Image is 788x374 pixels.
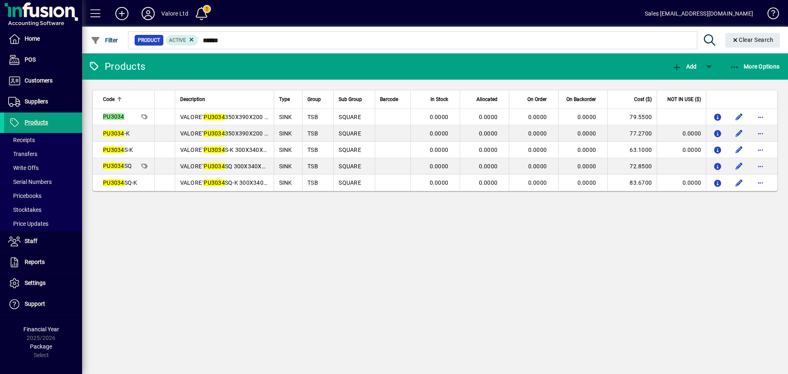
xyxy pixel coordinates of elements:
span: Reports [25,259,45,265]
span: SINK [279,163,292,170]
button: Filter [89,33,120,48]
a: Staff [4,231,82,252]
span: On Order [527,95,547,104]
button: Clear [725,33,780,48]
span: 0.0000 [479,163,498,170]
span: Pricebooks [8,193,41,199]
a: Stocktakes [4,203,82,217]
span: S-K [103,147,133,153]
td: 0.0000 [657,142,706,158]
div: Code [103,95,149,104]
span: More Options [730,63,780,70]
span: 0.0000 [479,130,498,137]
em: PU3034 [103,163,124,169]
span: Price Updates [8,220,48,227]
span: 0.0000 [577,130,596,137]
span: Serial Numbers [8,179,52,185]
mat-chip: Activation Status: Active [166,35,199,46]
em: PU3034 [204,147,225,153]
div: Barcode [380,95,405,104]
div: On Backorder [564,95,603,104]
span: On Backorder [566,95,596,104]
span: 0.0000 [577,114,596,120]
a: Reports [4,252,82,273]
div: Products [88,60,145,73]
span: Staff [25,238,37,244]
span: 0.0000 [430,130,449,137]
span: Cost ($) [634,95,652,104]
em: PU3034 [204,179,225,186]
span: SQUARE [339,147,361,153]
span: POS [25,56,36,63]
span: 0.0000 [430,179,449,186]
span: VALORE` SQ 300X340X200 UM SINK =0.052M3 [180,163,325,170]
a: Knowledge Base [761,2,778,28]
div: Sub Group [339,95,370,104]
span: Settings [25,280,46,286]
span: 0.0000 [479,147,498,153]
span: SINK [279,130,292,137]
span: NOT IN USE ($) [667,95,701,104]
span: Write Offs [8,165,39,171]
span: SINK [279,147,292,153]
span: Clear Search [732,37,774,43]
td: 77.2700 [607,125,657,142]
a: Transfers [4,147,82,161]
button: Edit [733,127,746,140]
span: 0.0000 [577,179,596,186]
span: Stocktakes [8,207,41,213]
span: Allocated [476,95,497,104]
span: TSB [307,114,318,120]
span: Suppliers [25,98,48,105]
em: PU3034 [204,130,225,137]
span: Customers [25,77,53,84]
span: Product [138,36,160,44]
button: More options [754,143,767,156]
button: Add [109,6,135,21]
div: Sales [EMAIL_ADDRESS][DOMAIN_NAME] [645,7,753,20]
td: 63.1000 [607,142,657,158]
span: SQUARE [339,130,361,137]
span: Financial Year [23,326,59,333]
span: Add [672,63,696,70]
span: Support [25,301,45,307]
span: 0.0000 [577,147,596,153]
span: Receipts [8,137,35,143]
td: 0.0000 [657,174,706,191]
span: Code [103,95,115,104]
span: SQUARE [339,114,361,120]
span: Barcode [380,95,398,104]
span: 0.0000 [528,114,547,120]
a: Suppliers [4,92,82,112]
button: More options [754,127,767,140]
span: Description [180,95,205,104]
span: Active [169,37,186,43]
span: VALORE` 350X390X200 SMALL SINK =0.052m3 [180,114,326,120]
button: Edit [733,160,746,173]
em: PU3034 [103,147,124,153]
a: Support [4,294,82,314]
em: PU3034 [103,113,124,120]
td: 0.0000 [657,125,706,142]
a: Receipts [4,133,82,147]
span: Products [25,119,48,126]
span: TSB [307,147,318,153]
span: 0.0000 [430,147,449,153]
div: Type [279,95,297,104]
button: Profile [135,6,161,21]
a: Serial Numbers [4,175,82,189]
div: Group [307,95,328,104]
span: SINK [279,179,292,186]
a: Price Updates [4,217,82,231]
span: SQ-K [103,179,137,186]
button: Edit [733,143,746,156]
div: In Stock [416,95,456,104]
span: 0.0000 [528,163,547,170]
button: Edit [733,176,746,189]
button: Edit [733,110,746,124]
span: 0.0000 [430,114,449,120]
button: Add [670,59,699,74]
span: 0.0000 [479,179,498,186]
span: Filter [91,37,118,44]
span: SQUARE [339,163,361,170]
